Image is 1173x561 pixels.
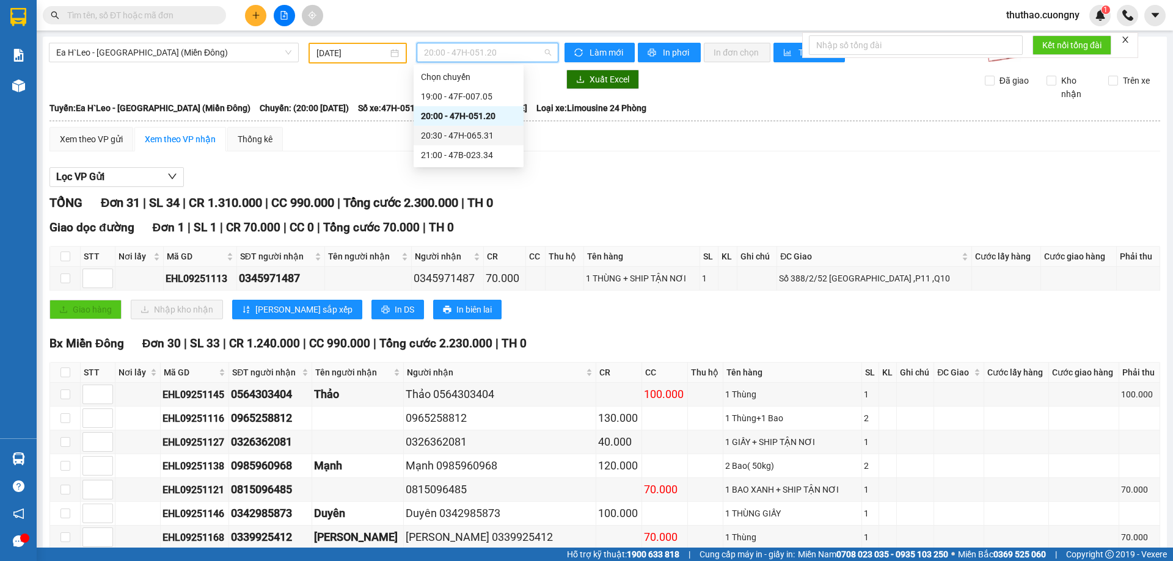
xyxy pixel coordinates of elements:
[461,195,464,210] span: |
[429,220,454,234] span: TH 0
[67,9,211,22] input: Tìm tên, số ĐT hoặc mã đơn
[161,526,229,549] td: EHL09251168
[163,506,227,521] div: EHL09251146
[312,526,404,549] td: Cô Phương
[725,388,860,401] div: 1 Thùng
[312,502,404,526] td: Duyên
[12,49,25,62] img: solution-icon
[1119,363,1160,383] th: Phải thu
[163,458,227,474] div: EHL09251138
[627,549,679,559] strong: 1900 633 818
[223,336,226,350] span: |
[700,247,718,267] th: SL
[51,11,59,20] span: search
[229,383,312,407] td: 0564303404
[308,11,316,20] span: aim
[163,435,227,450] div: EHL09251127
[314,529,401,546] div: [PERSON_NAME]
[864,411,877,425] div: 2
[312,383,404,407] td: Thảo
[566,70,639,89] button: downloadXuất Excel
[546,247,583,267] th: Thu hộ
[260,101,349,115] span: Chuyến: (20:00 [DATE])
[421,90,516,103] div: 19:00 - 47F-007.05
[302,5,323,26] button: aim
[255,303,353,316] span: [PERSON_NAME] sắp xếp
[598,457,640,474] div: 120.000
[783,48,794,58] span: bar-chart
[317,220,320,234] span: |
[161,502,229,526] td: EHL09251146
[406,481,594,498] div: 0815096485
[725,411,860,425] div: 1 Thùng+1 Bao
[937,366,971,379] span: ĐC Giao
[395,303,414,316] span: In DS
[644,529,685,546] div: 70.000
[836,549,948,559] strong: 0708 023 035 - 0935 103 250
[1121,35,1130,44] span: close
[663,46,691,59] span: In phơi
[773,43,845,62] button: bar-chartThống kê
[316,46,388,60] input: 14/09/2025
[163,530,227,545] div: EHL09251168
[1056,74,1099,101] span: Kho nhận
[163,411,227,426] div: EHL09251116
[166,271,235,286] div: EHL09251113
[972,247,1041,267] th: Cước lấy hàng
[406,505,594,522] div: Duyên 0342985873
[879,363,897,383] th: KL
[798,548,948,561] span: Miền Nam
[231,481,309,498] div: 0815096485
[13,535,24,547] span: message
[1103,5,1108,14] span: 1
[161,454,229,478] td: EHL09251138
[421,109,516,123] div: 20:00 - 47H-051.20
[723,363,862,383] th: Tên hàng
[314,457,401,474] div: Mạnh
[421,148,516,162] div: 21:00 - 47B-023.34
[484,247,526,267] th: CR
[864,388,877,401] div: 1
[283,220,287,234] span: |
[598,505,640,522] div: 100.000
[415,250,472,263] span: Người nhận
[644,481,685,498] div: 70.000
[231,505,309,522] div: 0342985873
[229,407,312,430] td: 0965258812
[406,386,594,403] div: Thảo 0564303404
[456,303,492,316] span: In biên lai
[648,48,658,58] span: printer
[467,195,493,210] span: TH 0
[406,457,594,474] div: Mạnh 0985960968
[183,195,186,210] span: |
[81,363,115,383] th: STT
[864,507,877,520] div: 1
[567,548,679,561] span: Hỗ trợ kỹ thuật:
[245,5,266,26] button: plus
[1105,550,1114,559] span: copyright
[638,43,701,62] button: printerIn phơi
[864,483,877,496] div: 1
[142,336,181,350] span: Đơn 30
[864,459,877,472] div: 2
[526,247,546,267] th: CC
[586,272,698,285] div: 1 THÙNG + SHIP TẬN NƠI
[1095,10,1106,21] img: icon-new-feature
[689,548,690,561] span: |
[131,300,223,319] button: downloadNhập kho nhận
[161,407,229,430] td: EHL09251116
[194,220,217,234] span: SL 1
[149,195,180,210] span: SL 34
[274,5,295,26] button: file-add
[231,386,309,403] div: 0564303404
[809,35,1023,55] input: Nhập số tổng đài
[314,386,401,403] div: Thảo
[421,70,516,84] div: Chọn chuyến
[101,195,140,210] span: Đơn 31
[49,195,82,210] span: TỔNG
[265,195,268,210] span: |
[406,410,594,427] div: 0965258812
[381,305,390,315] span: printer
[536,101,646,115] span: Loại xe: Limousine 24 Phòng
[958,548,1046,561] span: Miền Bắc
